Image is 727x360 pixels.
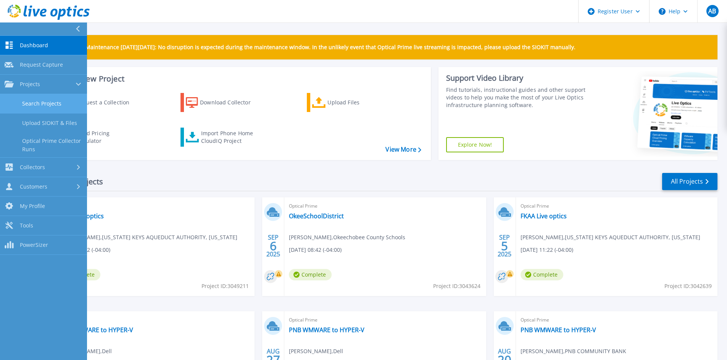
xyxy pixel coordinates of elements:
span: Tools [20,222,33,229]
span: Project ID: 3049211 [201,282,249,290]
span: [PERSON_NAME] , [US_STATE] KEYS AQUEDUCT AUTHORITY, [US_STATE] [521,233,700,242]
span: Optical Prime [521,202,713,210]
span: Optical Prime [289,202,481,210]
a: All Projects [662,173,717,190]
span: 6 [270,243,277,249]
div: Import Phone Home CloudIQ Project [201,130,261,145]
span: Optical Prime [521,316,713,324]
span: Dashboard [20,42,48,49]
a: Request a Collection [54,93,139,112]
span: Collectors [20,164,45,171]
span: Projects [20,81,40,88]
span: Optical Prime [289,316,481,324]
span: Project ID: 3042639 [664,282,712,290]
a: Upload Files [307,93,392,112]
a: PNB WMWARE to HYPER-V [521,326,596,334]
p: Scheduled Maintenance [DATE][DATE]: No disruption is expected during the maintenance window. In t... [57,44,575,50]
a: OkeeSchoolDistrict [289,212,344,220]
span: Request Capture [20,61,63,68]
a: View More [385,146,421,153]
div: Find tutorials, instructional guides and other support videos to help you make the most of your L... [446,86,588,109]
span: 5 [501,243,508,249]
a: FKAA Live optics [521,212,567,220]
a: PNB WMWARE to HYPER-V [58,326,133,334]
span: Complete [521,269,563,280]
span: Optical Prime [58,202,250,210]
span: Complete [289,269,332,280]
span: Customers [20,183,47,190]
span: [PERSON_NAME] , [US_STATE] KEYS AQUEDUCT AUTHORITY, [US_STATE] [58,233,237,242]
div: SEP 2025 [266,232,280,260]
span: [DATE] 08:42 (-04:00) [289,246,342,254]
span: [DATE] 11:22 (-04:00) [521,246,573,254]
div: Request a Collection [76,95,137,110]
a: PNB WMWARE to HYPER-V [289,326,364,334]
span: [PERSON_NAME] , PNB COMMUNITY BANK [521,347,626,355]
span: [PERSON_NAME] , Okeechobee County Schools [289,233,405,242]
a: Cloud Pricing Calculator [54,128,139,147]
div: Upload Files [327,95,388,110]
span: Project ID: 3043624 [433,282,480,290]
h3: Start a New Project [54,75,421,83]
span: [PERSON_NAME] , Dell [289,347,343,355]
a: Download Collector [181,93,266,112]
span: PowerSizer [20,242,48,248]
div: SEP 2025 [497,232,512,260]
span: Optical Prime [58,316,250,324]
a: Explore Now! [446,137,504,152]
span: AB [708,8,716,14]
div: Support Video Library [446,73,588,83]
span: My Profile [20,203,45,210]
div: Cloud Pricing Calculator [75,130,136,145]
div: Download Collector [200,95,261,110]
